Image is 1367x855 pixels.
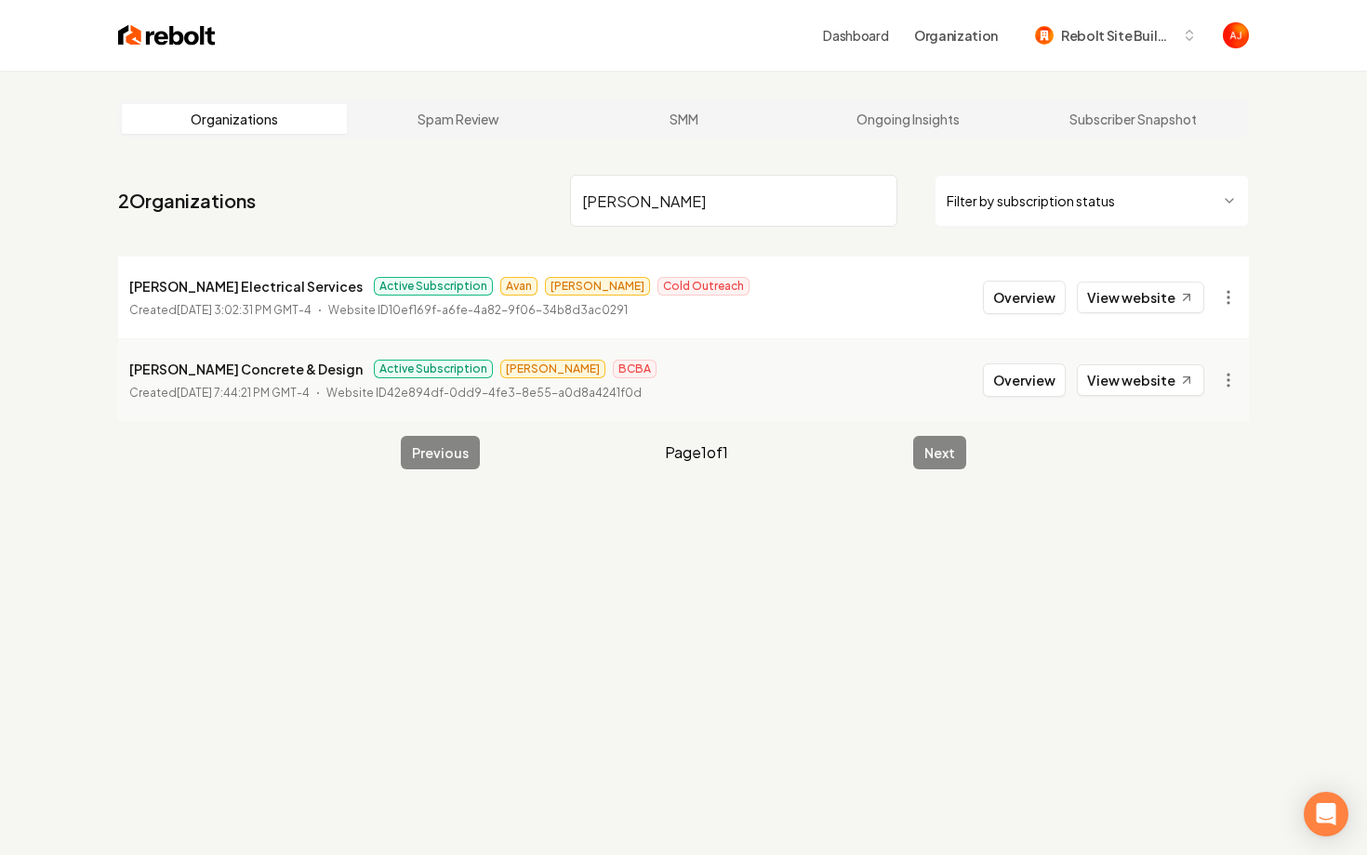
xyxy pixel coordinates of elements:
a: Spam Review [347,104,572,134]
time: [DATE] 3:02:31 PM GMT-4 [177,303,312,317]
button: Overview [983,363,1066,397]
span: [PERSON_NAME] [545,277,650,296]
span: Rebolt Site Builder [1061,26,1175,46]
p: Website ID 10ef169f-a6fe-4a82-9f06-34b8d3ac0291 [328,301,628,320]
div: Open Intercom Messenger [1304,792,1348,836]
a: 2Organizations [118,188,256,214]
span: Cold Outreach [657,277,750,296]
a: View website [1077,364,1204,396]
span: Active Subscription [374,277,493,296]
a: View website [1077,282,1204,313]
a: SMM [571,104,796,134]
img: Austin Jellison [1223,22,1249,48]
p: [PERSON_NAME] Concrete & Design [129,358,363,380]
p: Created [129,301,312,320]
a: Dashboard [823,26,888,45]
p: Created [129,384,310,402]
span: Page 1 of 1 [665,441,728,464]
button: Organization [903,19,1009,52]
img: Rebolt Site Builder [1035,26,1054,45]
button: Overview [983,281,1066,314]
button: Open user button [1223,22,1249,48]
p: Website ID 42e894df-0dd9-4fe3-8e55-a0d8a4241f0d [326,384,642,402]
a: Organizations [122,104,347,134]
input: Search by name or ID [570,175,897,227]
time: [DATE] 7:44:21 PM GMT-4 [177,386,310,400]
a: Ongoing Insights [796,104,1021,134]
span: Avan [500,277,538,296]
span: Active Subscription [374,360,493,378]
a: Subscriber Snapshot [1020,104,1245,134]
span: BCBA [613,360,657,378]
img: Rebolt Logo [118,22,216,48]
span: [PERSON_NAME] [500,360,605,378]
p: [PERSON_NAME] Electrical Services [129,275,363,297]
